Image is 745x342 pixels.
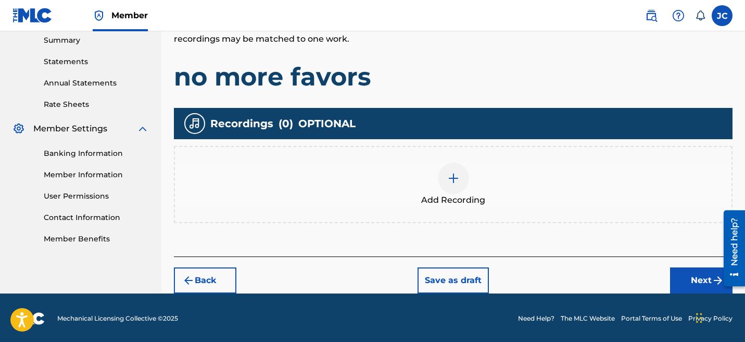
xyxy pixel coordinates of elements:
[670,267,733,294] button: Next
[44,169,149,180] a: Member Information
[712,274,724,287] img: f7272a7cc735f4ea7f67.svg
[12,8,53,23] img: MLC Logo
[696,302,702,334] div: Drag
[182,274,195,287] img: 7ee5dd4eb1f8a8e3ef2f.svg
[44,212,149,223] a: Contact Information
[44,78,149,89] a: Annual Statements
[33,123,107,135] span: Member Settings
[418,267,489,294] button: Save as draft
[44,234,149,245] a: Member Benefits
[668,5,689,26] div: Help
[44,99,149,110] a: Rate Sheets
[561,314,615,323] a: The MLC Website
[12,123,25,135] img: Member Settings
[279,116,293,131] span: ( 0 )
[518,314,554,323] a: Need Help?
[298,116,356,131] span: OPTIONAL
[174,61,733,92] h1: no more favors
[111,9,148,21] span: Member
[672,9,685,22] img: help
[688,314,733,323] a: Privacy Policy
[44,56,149,67] a: Statements
[136,123,149,135] img: expand
[641,5,662,26] a: Public Search
[174,267,236,294] button: Back
[44,191,149,202] a: User Permissions
[44,148,149,159] a: Banking Information
[693,292,745,342] iframe: Chat Widget
[93,9,105,22] img: Top Rightsholder
[447,172,460,185] img: add
[716,206,745,290] iframe: Resource Center
[621,314,682,323] a: Portal Terms of Use
[57,314,178,323] span: Mechanical Licensing Collective © 2025
[44,35,149,46] a: Summary
[210,116,273,131] span: Recordings
[712,5,733,26] div: User Menu
[188,117,201,130] img: recording
[645,9,658,22] img: search
[421,194,485,206] span: Add Recording
[695,10,705,21] div: Notifications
